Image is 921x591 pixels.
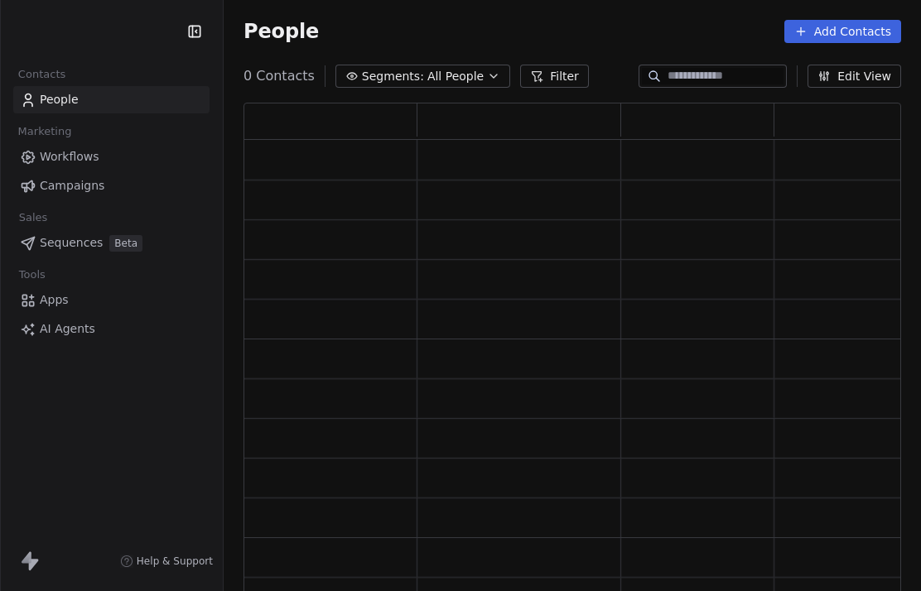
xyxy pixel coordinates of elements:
[13,172,210,199] a: Campaigns
[244,66,315,86] span: 0 Contacts
[40,148,99,166] span: Workflows
[808,65,901,88] button: Edit View
[11,62,73,87] span: Contacts
[362,68,424,85] span: Segments:
[244,19,319,44] span: People
[12,262,52,287] span: Tools
[427,68,484,85] span: All People
[13,86,210,113] a: People
[12,205,55,230] span: Sales
[40,234,103,252] span: Sequences
[40,177,104,195] span: Campaigns
[13,143,210,171] a: Workflows
[40,291,69,309] span: Apps
[120,555,213,568] a: Help & Support
[13,315,210,343] a: AI Agents
[784,20,901,43] button: Add Contacts
[137,555,213,568] span: Help & Support
[520,65,589,88] button: Filter
[13,286,210,314] a: Apps
[109,235,142,252] span: Beta
[11,119,79,144] span: Marketing
[13,229,210,257] a: SequencesBeta
[40,320,95,338] span: AI Agents
[40,91,79,108] span: People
